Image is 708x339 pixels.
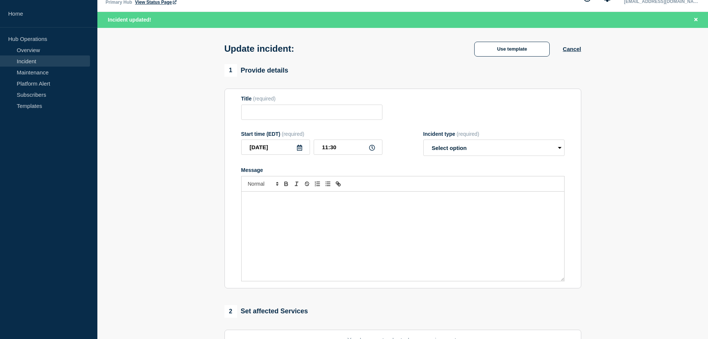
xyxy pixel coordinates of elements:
[241,96,382,102] div: Title
[245,179,281,188] span: Font size
[241,131,382,137] div: Start time (EDT)
[224,64,288,77] div: Provide details
[242,192,564,281] div: Message
[563,46,581,52] button: Cancel
[691,16,701,24] button: Close banner
[108,17,151,23] span: Incident updated!
[241,167,565,173] div: Message
[282,131,304,137] span: (required)
[291,179,302,188] button: Toggle italic text
[224,305,237,318] span: 2
[253,96,276,102] span: (required)
[457,131,479,137] span: (required)
[423,140,565,156] select: Incident type
[323,179,333,188] button: Toggle bulleted list
[281,179,291,188] button: Toggle bold text
[241,140,310,155] input: YYYY-MM-DD
[333,179,343,188] button: Toggle link
[241,105,382,120] input: Title
[224,305,308,318] div: Set affected Services
[224,64,237,77] span: 1
[314,140,382,155] input: HH:MM
[302,179,312,188] button: Toggle strikethrough text
[312,179,323,188] button: Toggle ordered list
[224,44,294,54] h1: Update incident:
[423,131,565,137] div: Incident type
[474,42,550,57] button: Use template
